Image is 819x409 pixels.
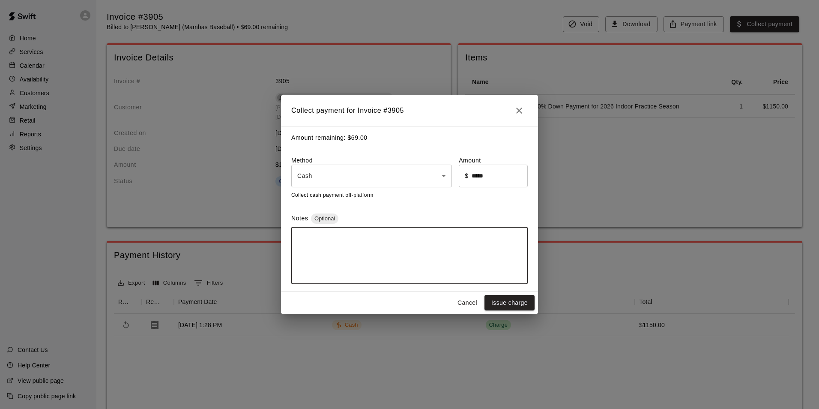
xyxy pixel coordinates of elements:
div: Cash [291,165,452,187]
label: Amount [459,156,528,165]
h2: Collect payment for Invoice # 3905 [281,95,538,126]
span: Optional [311,215,338,222]
label: Notes [291,215,308,222]
button: Issue charge [484,295,535,311]
label: Method [291,156,452,165]
p: Amount remaining: $ 69.00 [291,133,528,142]
span: Collect cash payment off-platform [291,192,374,198]
button: Close [511,102,528,119]
button: Cancel [454,295,481,311]
p: $ [465,171,468,180]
